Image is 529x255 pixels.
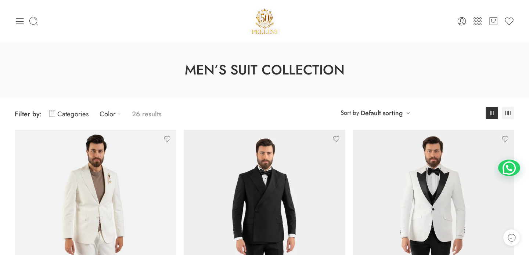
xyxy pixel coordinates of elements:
[249,6,280,37] img: Pellini
[132,105,162,123] p: 26 results
[488,16,499,26] a: Cart
[457,16,467,26] a: Login / Register
[18,61,511,80] h1: Men’s Suit Collection
[15,109,42,119] span: Filter by:
[49,105,89,123] a: Categories
[361,108,403,118] a: Default sorting
[100,105,125,123] a: Color
[504,16,514,26] a: Wishlist
[341,107,359,119] span: Sort by
[249,6,280,37] a: Pellini -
